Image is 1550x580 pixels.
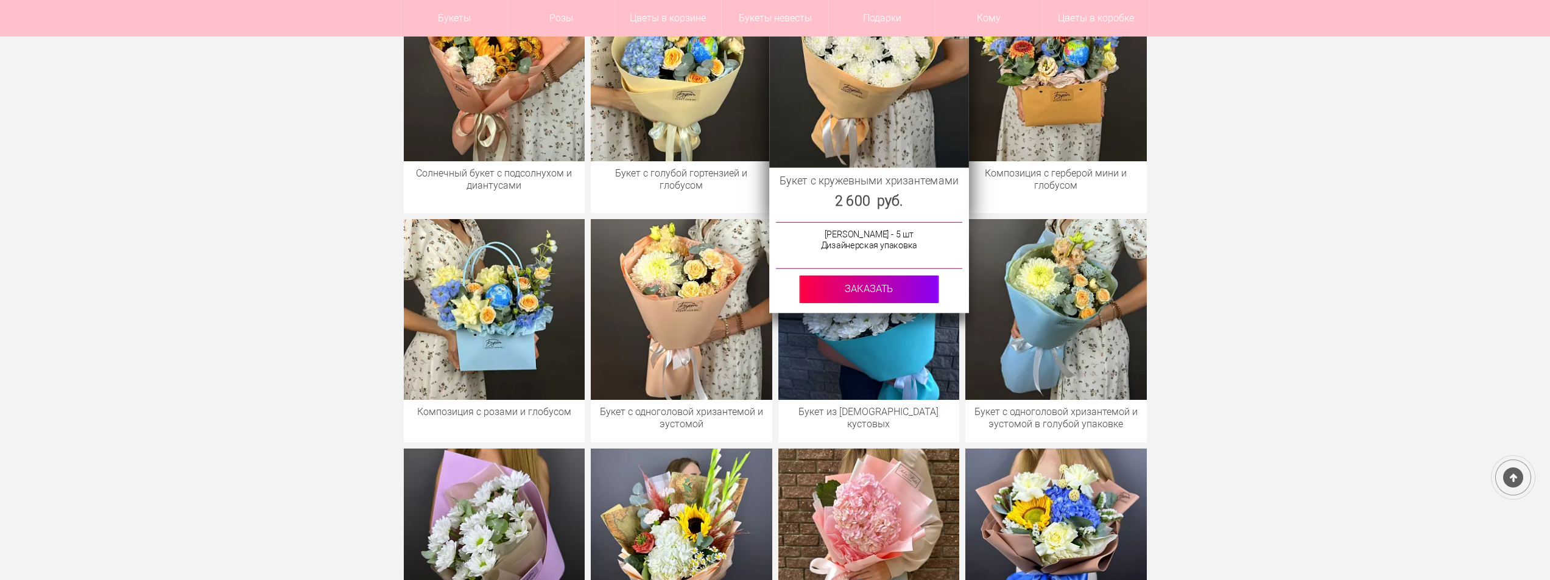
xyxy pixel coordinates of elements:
img: Букет с одноголовой хризантемой и эустомой [591,219,772,400]
div: [PERSON_NAME] - 5 шт Дизайнерская упаковка [775,222,962,269]
a: Солнечный букет с подсолнухом и диантусами [410,167,579,192]
a: Композиция с розами и глобусом [410,406,579,418]
a: Композиция с герберой мини и глобусом [971,167,1141,192]
a: Букет с одноголовой хризантемой и эустомой [597,406,766,430]
a: Букет из [DEMOGRAPHIC_DATA] кустовых [784,406,954,430]
img: Букет с одноголовой хризантемой и эустомой в голубой упаковке [965,219,1147,400]
img: Композиция с розами и глобусом [404,219,585,400]
div: 2 600 руб. [769,191,968,211]
a: Букет с голубой гортензией и глобусом [597,167,766,192]
a: Букет с одноголовой хризантемой и эустомой в голубой упаковке [971,406,1141,430]
a: Букет с кружевными хризантемами [776,174,962,187]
